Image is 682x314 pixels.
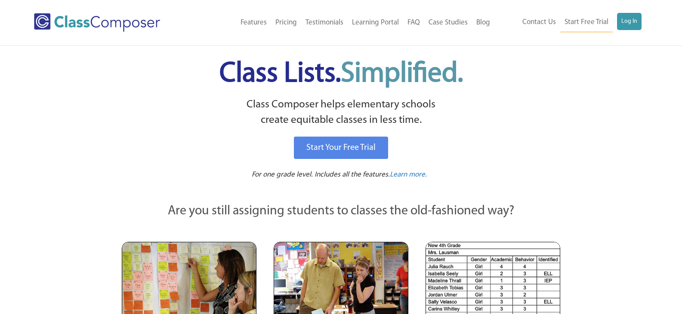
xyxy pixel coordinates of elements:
[122,202,561,221] p: Are you still assigning students to classes the old-fashioned way?
[390,170,427,180] a: Learn more.
[120,97,562,128] p: Class Composer helps elementary schools create equitable classes in less time.
[306,143,376,152] span: Start Your Free Trial
[301,13,348,32] a: Testimonials
[617,13,642,30] a: Log In
[252,171,390,178] span: For one grade level. Includes all the features.
[348,13,403,32] a: Learning Portal
[219,60,463,88] span: Class Lists.
[390,171,427,178] span: Learn more.
[341,60,463,88] span: Simplified.
[403,13,424,32] a: FAQ
[194,13,494,32] nav: Header Menu
[294,137,388,159] a: Start Your Free Trial
[518,13,560,32] a: Contact Us
[424,13,472,32] a: Case Studies
[34,13,160,32] img: Class Composer
[472,13,494,32] a: Blog
[271,13,301,32] a: Pricing
[236,13,271,32] a: Features
[560,13,613,32] a: Start Free Trial
[494,13,642,32] nav: Header Menu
